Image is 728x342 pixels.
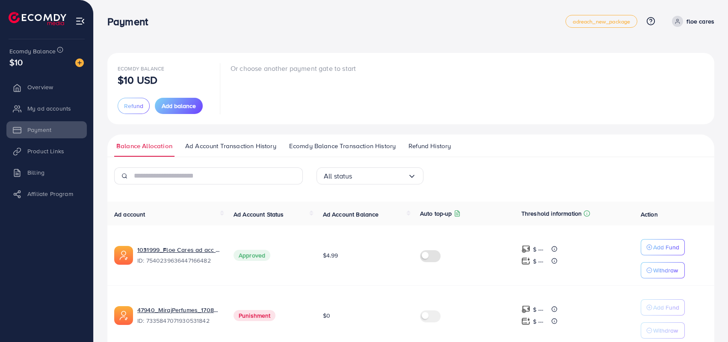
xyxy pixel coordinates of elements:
[118,75,157,85] p: $10 USD
[641,262,685,278] button: Withdraw
[669,16,714,27] a: floe cares
[114,210,145,219] span: Ad account
[9,56,23,68] span: $10
[521,245,530,254] img: top-up amount
[323,210,379,219] span: Ad Account Balance
[641,210,658,219] span: Action
[9,12,66,25] img: logo
[114,246,133,265] img: ic-ads-acc.e4c84228.svg
[521,208,582,219] p: Threshold information
[231,63,356,73] p: Or choose another payment gate to start
[533,304,544,315] p: $ ---
[234,210,284,219] span: Ad Account Status
[116,141,172,151] span: Balance Allocation
[137,246,220,254] a: 1031999_Floe Cares ad acc no 1_1755598915786
[352,170,408,183] input: Search for option
[653,302,679,313] p: Add Fund
[185,141,276,151] span: Ad Account Transaction History
[323,311,330,320] span: $0
[653,265,678,275] p: Withdraw
[641,239,685,255] button: Add Fund
[75,16,85,26] img: menu
[323,251,338,260] span: $4.99
[137,306,220,314] a: 47940_MirajPerfumes_1708010012354
[533,256,544,266] p: $ ---
[137,316,220,325] span: ID: 7335847071930531842
[162,102,196,110] span: Add balance
[107,15,155,28] h3: Payment
[234,250,270,261] span: Approved
[641,299,685,316] button: Add Fund
[533,316,544,327] p: $ ---
[687,16,714,26] p: floe cares
[118,98,150,114] button: Refund
[137,246,220,265] div: <span class='underline'>1031999_Floe Cares ad acc no 1_1755598915786</span></br>7540239636447166482
[289,141,396,151] span: Ecomdy Balance Transaction History
[521,317,530,326] img: top-up amount
[317,167,423,184] div: Search for option
[324,170,352,183] span: All status
[234,310,276,321] span: Punishment
[533,244,544,254] p: $ ---
[521,257,530,266] img: top-up amount
[75,58,84,67] img: image
[573,19,630,24] span: adreach_new_package
[521,305,530,314] img: top-up amount
[565,15,637,28] a: adreach_new_package
[9,47,56,56] span: Ecomdy Balance
[114,306,133,325] img: ic-ads-acc.e4c84228.svg
[653,242,679,252] p: Add Fund
[641,322,685,339] button: Withdraw
[124,102,143,110] span: Refund
[420,208,452,219] p: Auto top-up
[137,306,220,325] div: <span class='underline'>47940_MirajPerfumes_1708010012354</span></br>7335847071930531842
[408,141,451,151] span: Refund History
[155,98,203,114] button: Add balance
[653,325,678,336] p: Withdraw
[137,256,220,265] span: ID: 7540239636447166482
[118,65,164,72] span: Ecomdy Balance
